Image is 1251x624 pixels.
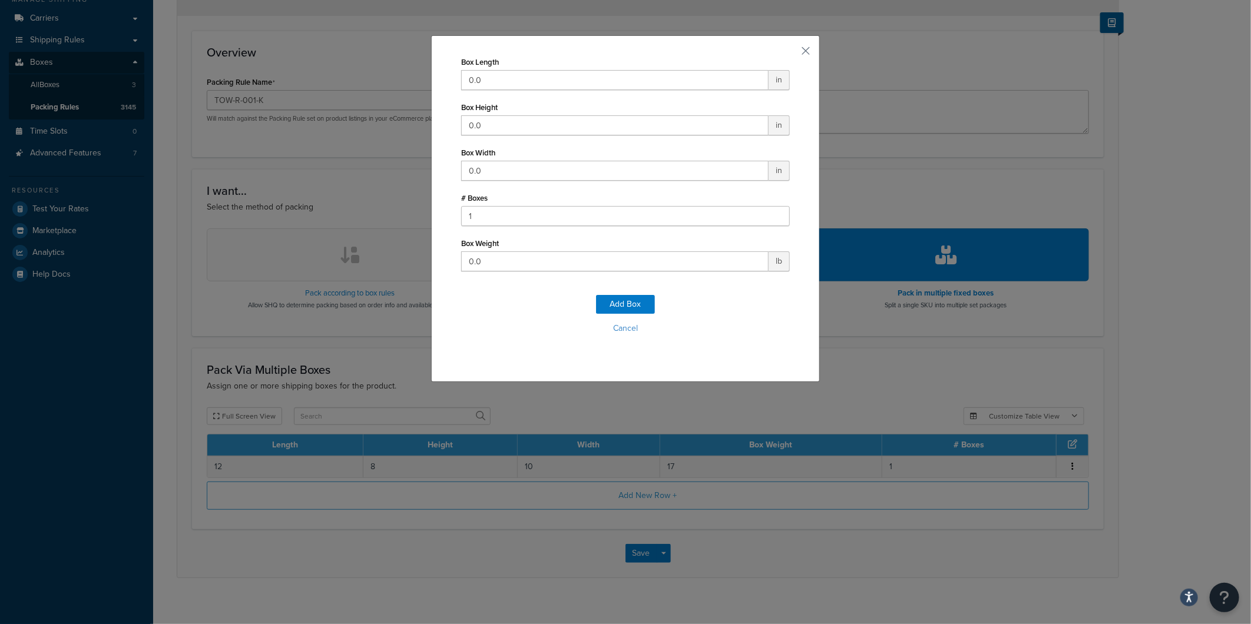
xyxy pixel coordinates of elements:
[461,320,790,337] button: Cancel
[461,103,498,112] label: Box Height
[769,251,790,271] span: lb
[769,115,790,135] span: in
[461,239,499,248] label: Box Weight
[596,295,655,314] button: Add Box
[461,194,488,203] label: # Boxes
[769,70,790,90] span: in
[461,58,499,67] label: Box Length
[769,161,790,181] span: in
[461,148,495,157] label: Box Width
